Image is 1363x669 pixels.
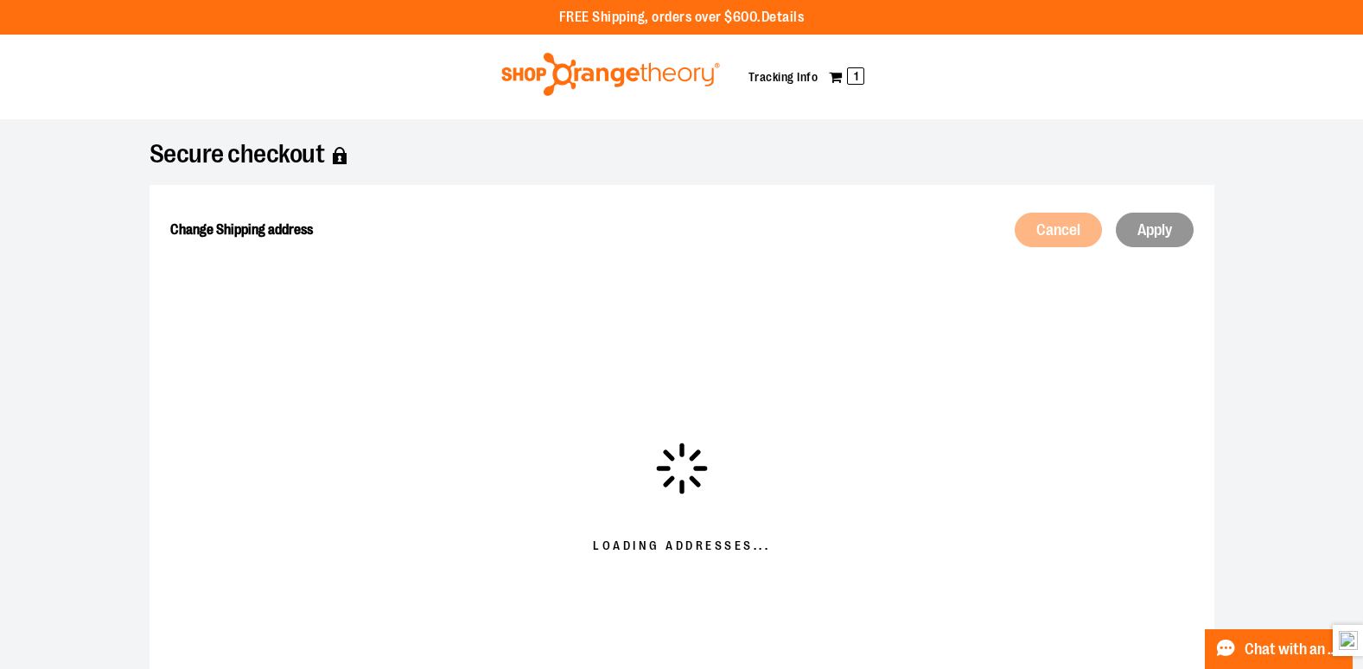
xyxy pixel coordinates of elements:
[847,67,864,85] span: 1
[499,53,723,96] img: Shop Orangetheory
[761,10,805,25] a: Details
[559,8,805,28] p: FREE Shipping, orders over $600.
[1205,629,1353,669] button: Chat with an Expert
[1245,641,1342,658] span: Chat with an Expert
[170,206,313,254] h2: Change Shipping address
[748,70,818,84] a: Tracking Info
[150,147,1214,164] h1: Secure checkout
[593,538,770,555] span: Loading addresses...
